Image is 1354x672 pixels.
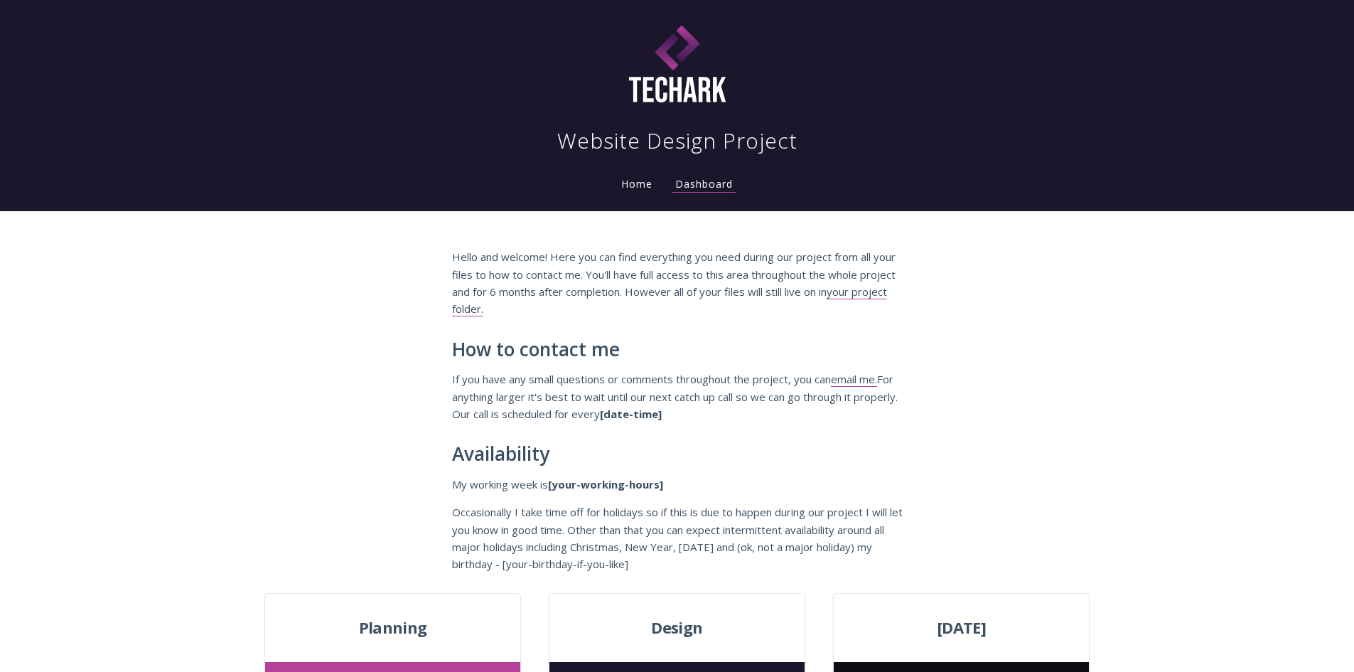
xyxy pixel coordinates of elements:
[452,339,903,361] h2: How to contact me
[549,615,804,641] span: Design
[452,370,903,422] p: If you have any small questions or comments throughout the project, you can For anything larger i...
[834,615,1088,641] span: [DATE]
[265,615,520,641] span: Planning
[452,476,903,493] p: My working week is
[452,503,903,573] p: Occasionally I take time off for holidays so if this is due to happen during our project I will l...
[452,444,903,465] h2: Availability
[600,407,662,421] strong: [date-time]
[557,127,797,155] h1: Website Design Project
[548,477,663,491] strong: [your-working-hours]
[672,177,736,193] a: Dashboard
[452,248,903,318] p: Hello and welcome! Here you can find everything you need during our project from all your files t...
[831,372,877,387] a: email me.
[618,177,655,191] a: Home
